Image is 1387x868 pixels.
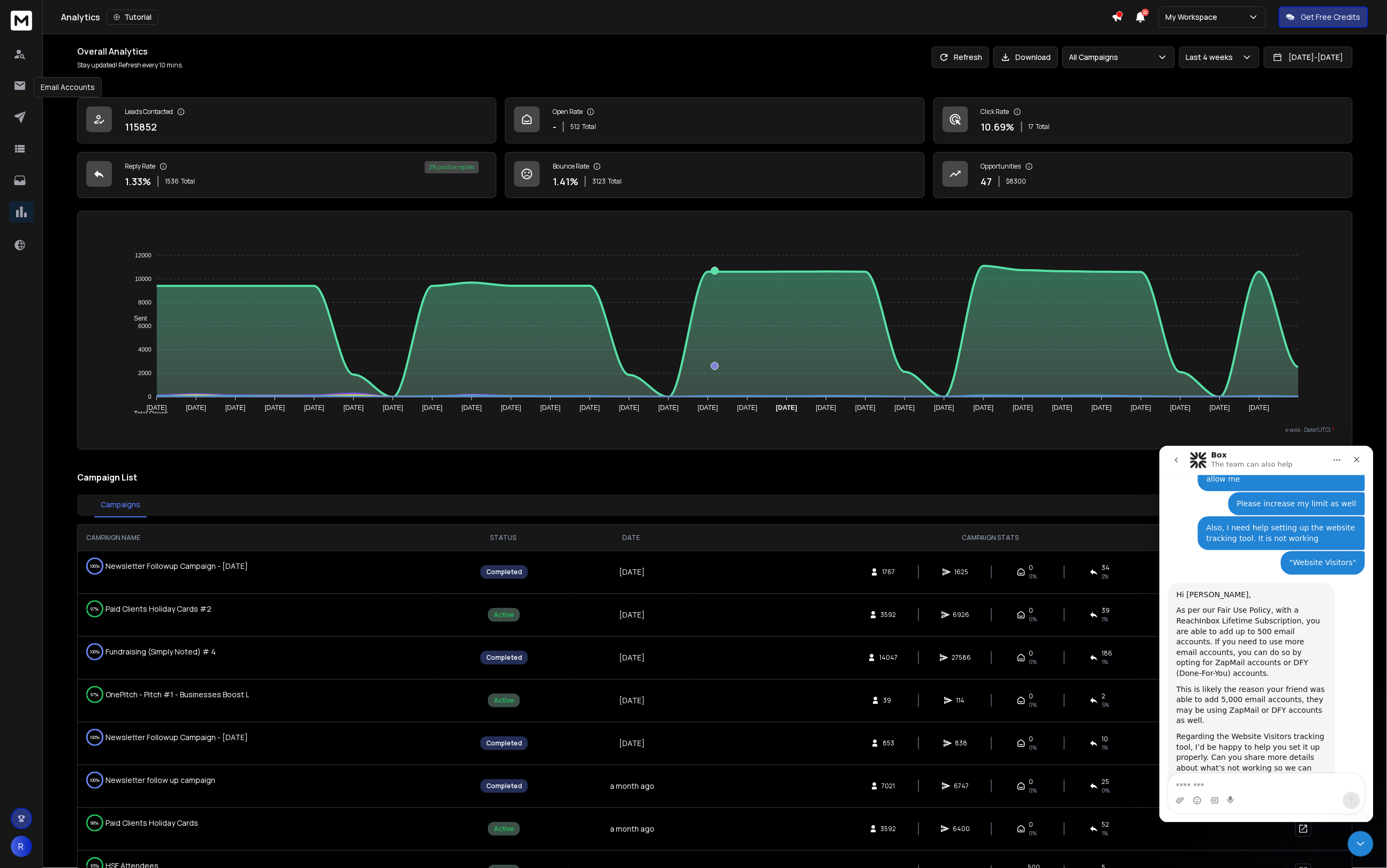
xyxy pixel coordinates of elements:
[135,252,152,258] tspan: 12000
[954,782,969,790] span: 6747
[488,822,520,836] div: Active
[94,493,147,517] button: Campaigns
[882,782,895,790] span: 7021
[77,61,183,70] p: Stay updated! Refresh every 10 mins.
[956,696,967,705] span: 114
[1166,12,1222,22] p: My Workspace
[1142,9,1149,16] span: 22
[895,404,915,412] tspan: [DATE]
[981,174,992,189] p: 47
[1029,564,1033,572] span: 0
[952,653,971,662] span: 27586
[1102,615,1108,623] span: 1 %
[1131,404,1151,412] tspan: [DATE]
[1159,446,1374,823] iframe: Intercom live chat
[1348,831,1374,857] iframe: Intercom live chat
[693,525,1287,551] th: CAMPAIGN STATS
[883,696,894,705] span: 39
[90,775,100,786] p: 100 %
[1102,572,1109,581] span: 2 %
[422,404,442,412] tspan: [DATE]
[932,47,989,68] button: Refresh
[488,694,520,707] div: Active
[570,123,580,131] span: 512
[78,680,249,710] td: OnePitch - Pitch #1 - Businesses Boost Loyalty in [DATE] with 1M+ Handwritten Holiday Cards
[1015,52,1051,63] p: Download
[107,10,159,25] button: Tutorial
[11,836,32,857] button: R
[981,119,1015,134] p: 10.69 %
[1029,778,1033,786] span: 0
[1029,692,1033,701] span: 0
[91,604,99,614] p: 97 %
[933,152,1353,198] a: Opportunities47$8300
[1279,6,1368,28] button: Get Free Credits
[78,551,249,581] td: Newsletter Followup Campaign - [DATE]
[1102,658,1108,666] span: 1 %
[135,276,152,282] tspan: 10000
[954,52,982,63] p: Refresh
[1102,649,1112,658] span: 186
[78,722,249,752] td: Newsletter Followup Campaign - [DATE]
[580,404,600,412] tspan: [DATE]
[78,525,438,551] th: CAMPAIGN NAME
[125,119,157,134] p: 115852
[125,162,155,171] p: Reply Rate
[855,404,876,412] tspan: [DATE]
[933,97,1353,143] a: Click Rate10.69%17Total
[126,315,147,322] span: Sent
[993,47,1058,68] button: Download
[981,162,1021,171] p: Opportunities
[1171,404,1191,412] tspan: [DATE]
[1029,743,1037,752] span: 0%
[77,45,183,58] h1: Overall Analytics
[698,404,718,412] tspan: [DATE]
[125,174,151,189] p: 1.33 %
[553,174,578,189] p: 1.41 %
[480,779,528,793] div: Completed
[1186,52,1238,63] p: Last 4 weeks
[125,108,173,116] p: Leads Contacted
[881,611,896,619] span: 3592
[425,161,479,173] div: 3 % positive replies
[138,370,151,376] tspan: 2000
[569,551,693,593] td: [DATE]
[95,426,1335,434] p: x-axis : Date(UTC)
[225,404,246,412] tspan: [DATE]
[383,404,403,412] tspan: [DATE]
[343,404,364,412] tspan: [DATE]
[165,177,179,186] span: 1536
[1029,786,1037,795] span: 0%
[126,410,168,417] span: Total Opens
[569,765,693,808] td: a month ago
[540,404,561,412] tspan: [DATE]
[1029,820,1033,829] span: 0
[776,404,797,412] tspan: [DATE]
[1102,606,1110,615] span: 39
[553,119,556,134] p: -
[147,404,167,412] tspan: [DATE]
[553,162,589,171] p: Bounce Rate
[882,568,895,576] span: 1767
[77,152,496,198] a: Reply Rate1.33%1536Total3% positive replies
[91,689,99,700] p: 97 %
[659,404,679,412] tspan: [DATE]
[569,722,693,765] td: [DATE]
[1052,404,1073,412] tspan: [DATE]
